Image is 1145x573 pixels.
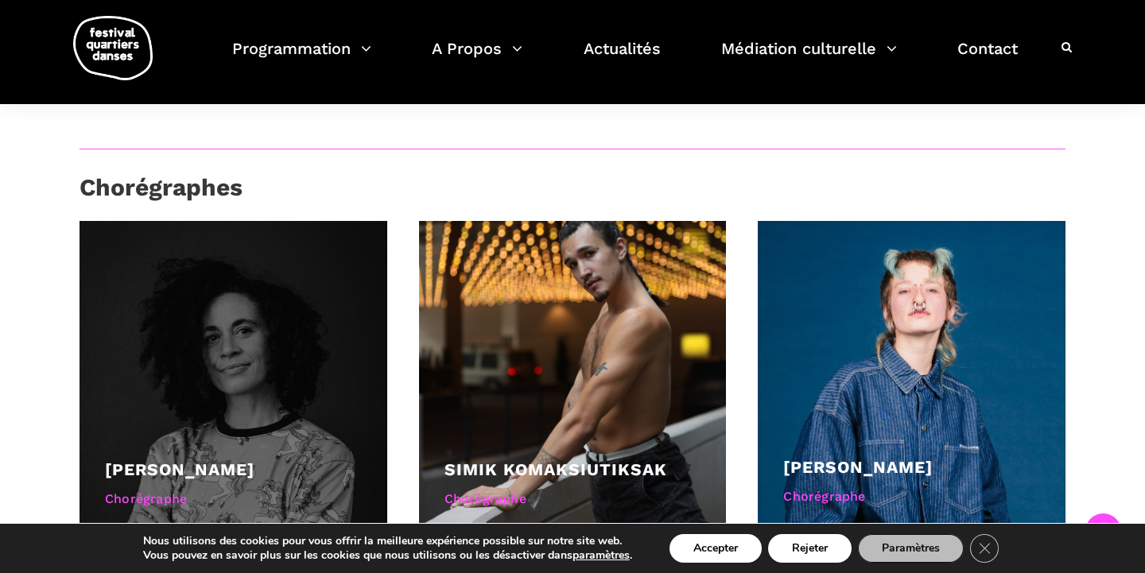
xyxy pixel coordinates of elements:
h3: Chorégraphes [80,173,243,213]
div: Chorégraphe [105,489,362,509]
p: Nous utilisons des cookies pour vous offrir la meilleure expérience possible sur notre site web. [143,534,632,548]
a: [PERSON_NAME] [105,459,254,479]
p: Vous pouvez en savoir plus sur les cookies que nous utilisons ou les désactiver dans . [143,548,632,563]
a: [PERSON_NAME] [783,457,933,477]
img: logo-fqd-med [73,16,153,80]
button: Accepter [670,534,762,563]
button: Rejeter [768,534,852,563]
div: Chorégraphe [783,486,1040,507]
a: A Propos [432,35,522,82]
a: Médiation culturelle [721,35,897,82]
button: Paramètres [858,534,964,563]
button: paramètres [572,548,630,563]
a: Simik Komaksiutiksak [444,459,667,479]
a: Programmation [232,35,371,82]
a: Contact [957,35,1018,82]
button: Close GDPR Cookie Banner [970,534,999,563]
a: Actualités [584,35,661,82]
div: Chorégraphe [444,489,701,509]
